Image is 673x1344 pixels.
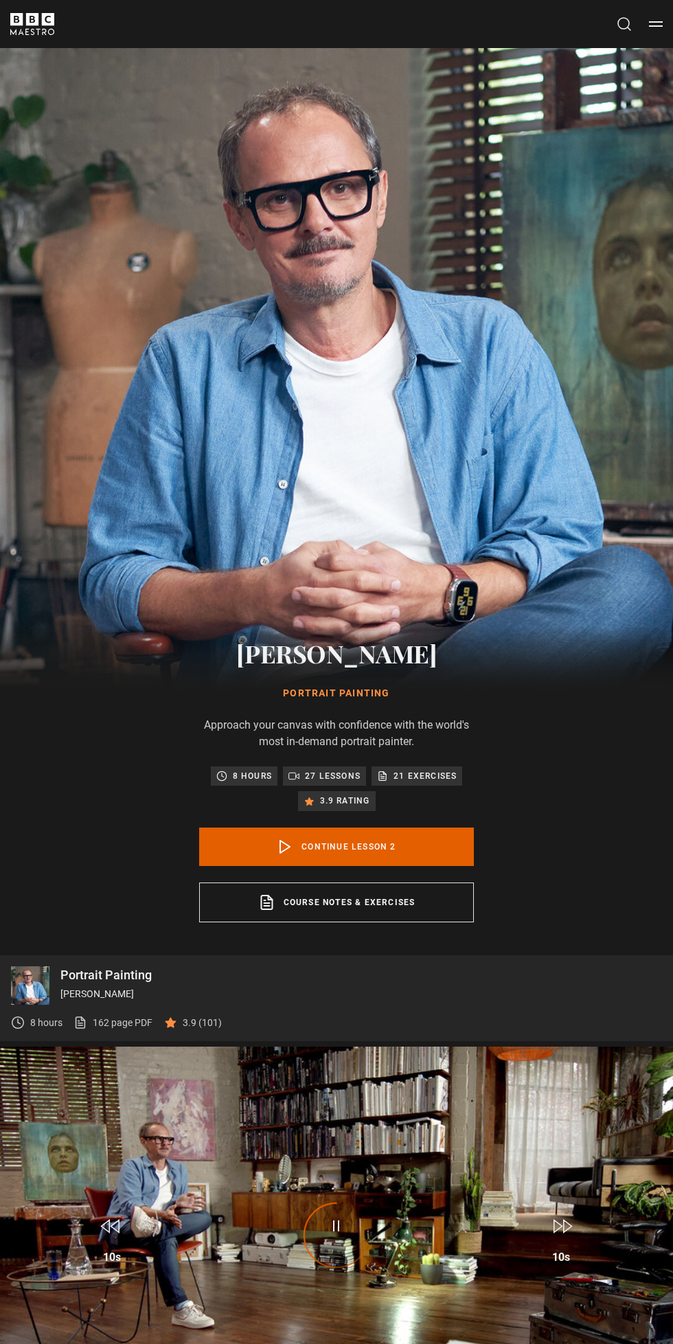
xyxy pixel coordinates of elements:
p: 3.9 rating [320,794,370,808]
p: Portrait Painting [60,969,662,981]
h2: [PERSON_NAME] [199,636,474,670]
p: [PERSON_NAME] [60,987,662,1001]
p: 8 hours [30,1016,62,1030]
a: Continue lesson 2 [199,828,474,866]
p: 8 hours [233,769,272,783]
svg: BBC Maestro [10,13,54,35]
button: Toggle navigation [649,17,663,31]
a: Course notes & exercises [199,882,474,922]
p: Approach your canvas with confidence with the world's most in-demand portrait painter. [199,717,474,750]
p: 21 exercises [393,769,457,783]
a: 162 page PDF [73,1016,152,1030]
h1: Portrait Painting [199,687,474,701]
p: 3.9 (101) [183,1016,222,1030]
p: 27 lessons [305,769,361,783]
